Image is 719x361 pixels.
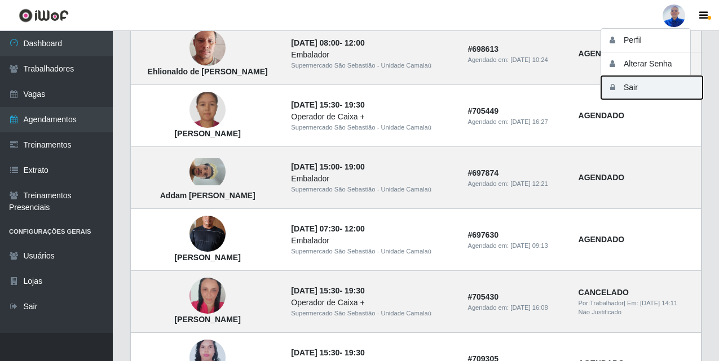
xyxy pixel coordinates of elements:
strong: - [291,348,364,357]
time: [DATE] 16:27 [510,118,548,125]
time: 19:30 [345,100,365,109]
strong: - [291,224,364,233]
strong: AGENDADO [579,173,625,182]
time: 12:00 [345,224,365,233]
strong: - [291,38,364,47]
time: [DATE] 12:21 [510,180,548,187]
div: Operador de Caixa + [291,111,454,123]
div: Supermercado São Sebastião - Unidade Camalaú [291,185,454,194]
div: Supermercado São Sebastião - Unidade Camalaú [291,123,454,132]
time: 12:00 [345,38,365,47]
strong: CANCELADO [579,288,629,297]
span: Por: Trabalhador [579,300,624,306]
button: Perfil [601,29,703,52]
div: Supermercado São Sebastião - Unidade Camalaú [291,61,454,70]
div: Embalador [291,49,454,61]
div: Embalador [291,173,454,185]
time: [DATE] 15:30 [291,348,339,357]
time: [DATE] 08:00 [291,38,339,47]
strong: Ehlionaldo de [PERSON_NAME] [148,67,268,76]
button: Alterar Senha [601,52,703,76]
img: Brenda Kelly Franco Barros [189,92,226,128]
strong: - [291,100,364,109]
div: Supermercado São Sebastião - Unidade Camalaú [291,309,454,318]
strong: AGENDADO [579,49,625,58]
strong: - [291,162,364,171]
div: Agendado em: [467,241,564,251]
div: Agendado em: [467,55,564,65]
div: Agendado em: [467,117,564,127]
time: [DATE] 07:30 [291,224,339,233]
strong: Addam [PERSON_NAME] [160,191,255,200]
time: 19:30 [345,348,365,357]
strong: - [291,286,364,295]
time: [DATE] 15:30 [291,286,339,295]
time: [DATE] 15:00 [291,162,339,171]
strong: # 705449 [467,106,499,115]
strong: # 697630 [467,230,499,239]
time: 19:30 [345,286,365,295]
strong: AGENDADO [579,235,625,244]
div: Operador de Caixa + [291,297,454,309]
time: 19:00 [345,162,365,171]
button: Sair [601,76,703,99]
strong: # 705430 [467,292,499,301]
strong: AGENDADO [579,111,625,120]
time: [DATE] 15:30 [291,100,339,109]
div: Agendado em: [467,179,564,189]
img: CoreUI Logo [19,8,69,23]
strong: # 698613 [467,44,499,54]
img: Addam Samuel Meirelis Pereira [189,158,226,185]
strong: [PERSON_NAME] [174,315,240,324]
time: [DATE] 14:11 [640,300,677,306]
img: Felipe da Silva Paulino [189,195,226,273]
div: | Em: [579,298,694,308]
img: Janaine da Silva Cabral [189,269,226,323]
strong: [PERSON_NAME] [174,253,240,262]
time: [DATE] 09:13 [510,242,548,249]
time: [DATE] 16:08 [510,304,548,311]
strong: # 697874 [467,168,499,177]
time: [DATE] 10:24 [510,56,548,63]
div: Supermercado São Sebastião - Unidade Camalaú [291,247,454,256]
div: Não Justificado [579,307,694,317]
div: Embalador [291,235,454,247]
strong: [PERSON_NAME] [174,129,240,138]
div: Agendado em: [467,303,564,313]
img: Ehlionaldo de Lima Pereira [189,16,226,81]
